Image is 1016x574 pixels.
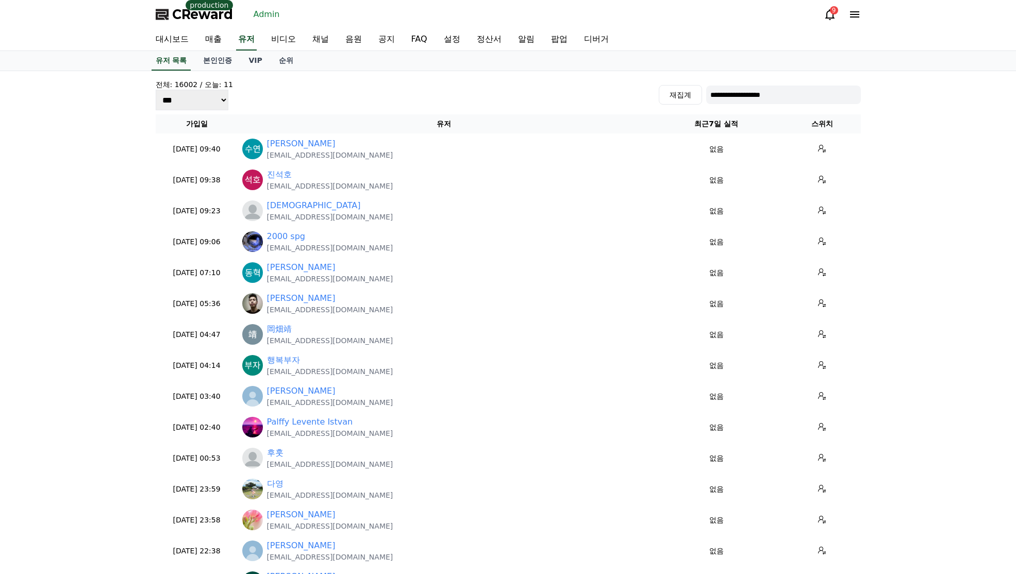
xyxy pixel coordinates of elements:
[654,144,779,155] p: 없음
[649,114,784,133] th: 최근7일 실적
[654,546,779,556] p: 없음
[160,391,234,402] p: [DATE] 03:40
[267,509,336,521] a: [PERSON_NAME]
[267,181,393,191] p: [EMAIL_ADDRESS][DOMAIN_NAME]
[156,6,233,23] a: CReward
[160,175,234,185] p: [DATE] 09:38
[160,546,234,556] p: [DATE] 22:38
[242,262,263,283] img: https://lh3.googleusercontent.com/a/ACg8ocKTHXWQkjl7UPvuy4--_MpNiVg-uMGO2NNjD7utR1FaFbY4Bw=s96-c
[267,335,393,346] p: [EMAIL_ADDRESS][DOMAIN_NAME]
[830,6,838,14] div: 9
[242,200,263,221] img: profile_blank.webp
[510,29,543,50] a: 알림
[156,79,233,90] h4: 전체: 16002 / 오늘: 11
[160,144,234,155] p: [DATE] 09:40
[654,484,779,495] p: 없음
[403,29,436,50] a: FAQ
[153,342,178,350] span: Settings
[267,199,361,212] a: [DEMOGRAPHIC_DATA]
[172,6,233,23] span: CReward
[654,515,779,526] p: 없음
[654,329,779,340] p: 없음
[654,237,779,247] p: 없음
[160,329,234,340] p: [DATE] 04:47
[242,541,263,561] img: http://img1.kakaocdn.net/thumb/R640x640.q70/?fname=http://t1.kakaocdn.net/account_images/default_...
[267,150,393,160] p: [EMAIL_ADDRESS][DOMAIN_NAME]
[26,342,44,350] span: Home
[576,29,617,50] a: 디버거
[267,552,393,562] p: [EMAIL_ADDRESS][DOMAIN_NAME]
[267,261,336,274] a: [PERSON_NAME]
[654,391,779,402] p: 없음
[195,51,240,71] a: 본인인증
[654,453,779,464] p: 없음
[654,298,779,309] p: 없음
[267,138,336,150] a: [PERSON_NAME]
[242,293,263,314] img: https://lh3.googleusercontent.com/a/ACg8ocKEAY-61QLINKeJ8Yl428aOkom-E3BOqzuzr7LPZE1z7DifpY3Q=s96-c
[160,360,234,371] p: [DATE] 04:14
[543,29,576,50] a: 팝업
[242,510,263,530] img: https://lh3.googleusercontent.com/a/ACg8ocKztk9lizS5uxcPWaYYfvyjHPoc7-d2GJP3p2sbDGq-NGUujXtY=s96-c
[160,515,234,526] p: [DATE] 23:58
[267,428,393,438] p: [EMAIL_ADDRESS][DOMAIN_NAME]
[337,29,370,50] a: 음원
[242,479,263,499] img: http://k.kakaocdn.net/dn/cP1A0q/btsPFfm9yyO/zd5OtPpWY3muQandY0MK51/img_640x640.jpg
[436,29,469,50] a: 설정
[654,175,779,185] p: 없음
[238,114,649,133] th: 유저
[267,539,336,552] a: [PERSON_NAME]
[267,292,336,305] a: [PERSON_NAME]
[654,206,779,216] p: 없음
[267,354,300,366] a: 행복부자
[242,355,263,376] img: https://lh3.googleusercontent.com/a/ACg8ocIwG4lZDt74OvZJB-FdhcRf9cTbyjynuV6vXFcuZb5kwjwP7w=s96-c
[152,51,191,71] a: 유저 목록
[267,416,353,428] a: Palffy Levente Istvan
[160,206,234,216] p: [DATE] 09:23
[197,29,230,50] a: 매출
[267,274,393,284] p: [EMAIL_ADDRESS][DOMAIN_NAME]
[160,267,234,278] p: [DATE] 07:10
[242,448,263,468] img: profile_blank.webp
[267,478,284,490] a: 다영
[160,298,234,309] p: [DATE] 05:36
[263,29,304,50] a: 비디오
[267,168,292,181] a: 진석호
[370,29,403,50] a: 공지
[160,484,234,495] p: [DATE] 23:59
[659,85,702,105] button: 재집계
[68,327,133,352] a: Messages
[160,422,234,433] p: [DATE] 02:40
[267,459,393,469] p: [EMAIL_ADDRESS][DOMAIN_NAME]
[242,170,263,190] img: https://lh3.googleusercontent.com/a/ACg8ocKrSztb8EA6soc2HKzv3X6B-iS_cAt5lXlWcOmWPv_33Ic5oQ=s96-c
[267,385,336,397] a: [PERSON_NAME]
[654,360,779,371] p: 없음
[267,521,393,531] p: [EMAIL_ADDRESS][DOMAIN_NAME]
[267,397,393,408] p: [EMAIL_ADDRESS][DOMAIN_NAME]
[267,305,393,315] p: [EMAIL_ADDRESS][DOMAIN_NAME]
[784,114,861,133] th: 스위치
[267,243,393,253] p: [EMAIL_ADDRESS][DOMAIN_NAME]
[156,114,238,133] th: 가입일
[242,139,263,159] img: https://lh3.googleusercontent.com/a/ACg8ocJ0j74KILGaslQdfXu5tbeDqtwiJHNyJpqZmPiUAjvGEh_H2Q=s96-c
[147,29,197,50] a: 대시보드
[242,417,263,437] img: https://lh3.googleusercontent.com/a/ACg8ocJmc1ScJ-7n15LyATFkr5h5UXP7k-aXCX4aalh6S3kf3BYN9F9q=s96-c
[160,453,234,464] p: [DATE] 00:53
[160,237,234,247] p: [DATE] 09:06
[242,231,263,252] img: https://lh3.googleusercontent.com/a/ACg8ocJoKjEYncdC9jiHyMYuc3eD3ru_or4iZlzusfyrECq9BpGsUxgj9w=s96-c
[267,366,393,377] p: [EMAIL_ADDRESS][DOMAIN_NAME]
[304,29,337,50] a: 채널
[267,323,292,335] a: 岡畑靖
[267,447,284,459] a: 후훗
[249,6,284,23] a: Admin
[242,386,263,407] img: http://img1.kakaocdn.net/thumb/R640x640.q70/?fname=http://t1.kakaocdn.net/account_images/default_...
[267,230,305,243] a: 2000 spg
[86,343,116,351] span: Messages
[271,51,302,71] a: 순위
[654,422,779,433] p: 없음
[3,327,68,352] a: Home
[469,29,510,50] a: 정산서
[267,490,393,500] p: [EMAIL_ADDRESS][DOMAIN_NAME]
[242,324,263,345] img: https://lh3.googleusercontent.com/a/ACg8ocKGNFByNweTpne40Tjcx4qusyoI05f_gDJJl_q5pkjiqECR5w=s96-c
[133,327,198,352] a: Settings
[267,212,393,222] p: [EMAIL_ADDRESS][DOMAIN_NAME]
